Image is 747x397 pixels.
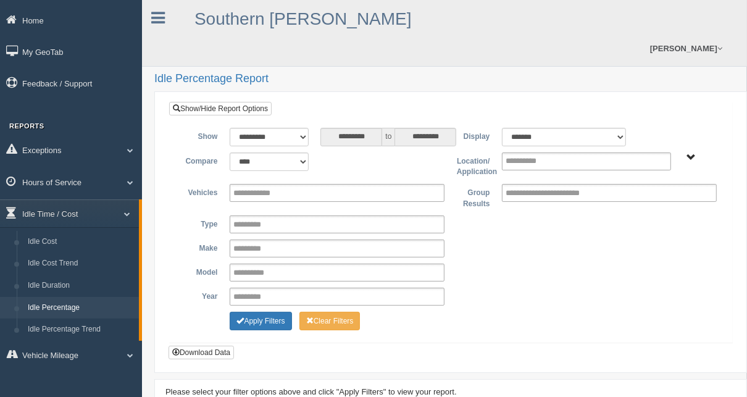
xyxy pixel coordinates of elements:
[194,9,412,28] a: Southern [PERSON_NAME]
[178,240,223,254] label: Make
[22,231,139,253] a: Idle Cost
[22,297,139,319] a: Idle Percentage
[165,387,457,396] span: Please select your filter options above and click "Apply Filters" to view your report.
[178,288,223,303] label: Year
[644,31,728,66] a: [PERSON_NAME]
[178,128,223,143] label: Show
[299,312,361,330] button: Change Filter Options
[178,215,223,230] label: Type
[22,253,139,275] a: Idle Cost Trend
[451,128,496,143] label: Display
[169,102,272,115] a: Show/Hide Report Options
[451,184,496,209] label: Group Results
[169,346,234,359] button: Download Data
[178,153,223,167] label: Compare
[230,312,291,330] button: Change Filter Options
[22,319,139,341] a: Idle Percentage Trend
[178,264,223,278] label: Model
[382,128,394,146] span: to
[22,275,139,297] a: Idle Duration
[178,184,223,199] label: Vehicles
[451,153,496,178] label: Location/ Application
